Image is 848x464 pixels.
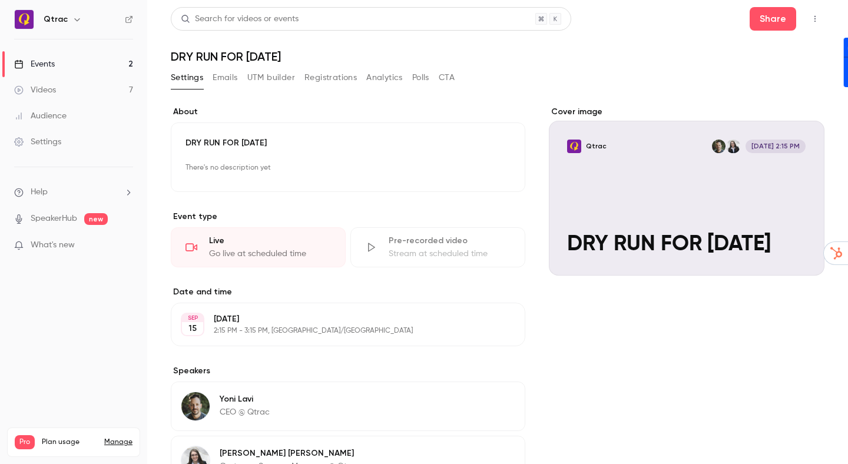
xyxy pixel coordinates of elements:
[171,227,346,267] div: LiveGo live at scheduled time
[181,13,299,25] div: Search for videos or events
[389,248,511,260] div: Stream at scheduled time
[171,68,203,87] button: Settings
[209,235,331,247] div: Live
[104,438,132,447] a: Manage
[220,406,270,418] p: CEO @ Qtrac
[14,110,67,122] div: Audience
[412,68,429,87] button: Polls
[182,314,203,322] div: SEP
[31,186,48,198] span: Help
[171,365,525,377] label: Speakers
[209,248,331,260] div: Go live at scheduled time
[304,68,357,87] button: Registrations
[214,313,463,325] p: [DATE]
[171,211,525,223] p: Event type
[14,136,61,148] div: Settings
[31,239,75,251] span: What's new
[15,10,34,29] img: Qtrac
[185,137,511,149] p: DRY RUN FOR [DATE]
[247,68,295,87] button: UTM builder
[171,49,824,64] h1: DRY RUN FOR [DATE]
[14,58,55,70] div: Events
[171,106,525,118] label: About
[15,435,35,449] span: Pro
[84,213,108,225] span: new
[213,68,237,87] button: Emails
[549,106,824,118] label: Cover image
[14,186,133,198] li: help-dropdown-opener
[750,7,796,31] button: Share
[366,68,403,87] button: Analytics
[439,68,455,87] button: CTA
[389,235,511,247] div: Pre-recorded video
[171,286,525,298] label: Date and time
[171,382,525,431] div: Yoni LaviYoni LaviCEO @ Qtrac
[14,84,56,96] div: Videos
[220,393,270,405] p: Yoni Lavi
[188,323,197,334] p: 15
[549,106,824,276] section: Cover image
[42,438,97,447] span: Plan usage
[185,158,511,177] p: There's no description yet
[350,227,525,267] div: Pre-recorded videoStream at scheduled time
[31,213,77,225] a: SpeakerHub
[220,448,360,459] p: [PERSON_NAME] [PERSON_NAME]
[181,392,210,420] img: Yoni Lavi
[214,326,463,336] p: 2:15 PM - 3:15 PM, [GEOGRAPHIC_DATA]/[GEOGRAPHIC_DATA]
[44,14,68,25] h6: Qtrac
[119,240,133,251] iframe: Noticeable Trigger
